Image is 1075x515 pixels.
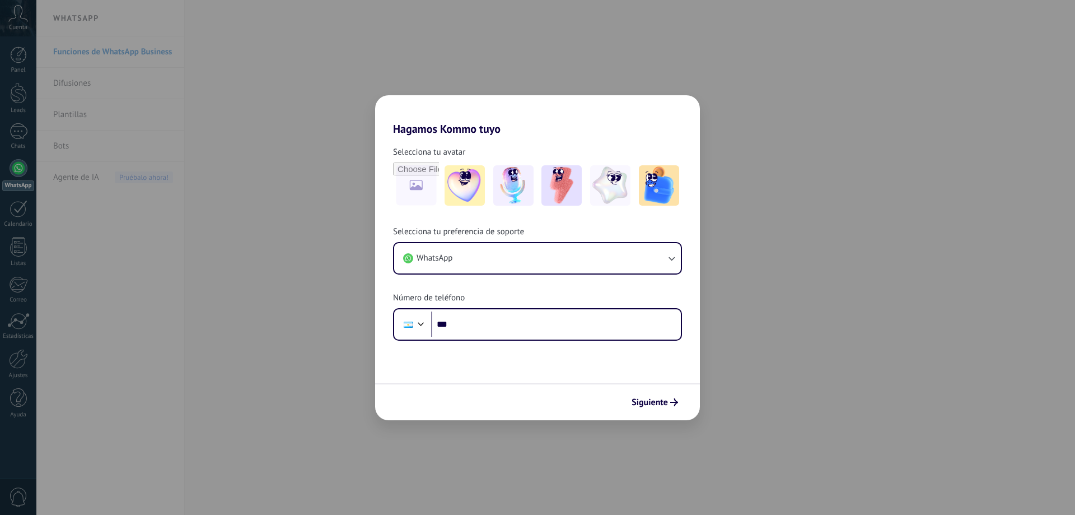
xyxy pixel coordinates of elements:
span: Número de teléfono [393,293,465,304]
button: WhatsApp [394,243,681,273]
span: WhatsApp [417,253,452,264]
h2: Hagamos Kommo tuyo [375,95,700,136]
img: -3.jpeg [541,165,582,206]
button: Siguiente [627,393,683,412]
div: Argentina: + 54 [398,313,419,336]
img: -2.jpeg [493,165,534,206]
span: Siguiente [632,398,668,406]
img: -5.jpeg [639,165,679,206]
img: -4.jpeg [590,165,630,206]
span: Selecciona tu avatar [393,147,465,158]
span: Selecciona tu preferencia de soporte [393,226,524,238]
img: -1.jpeg [445,165,485,206]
